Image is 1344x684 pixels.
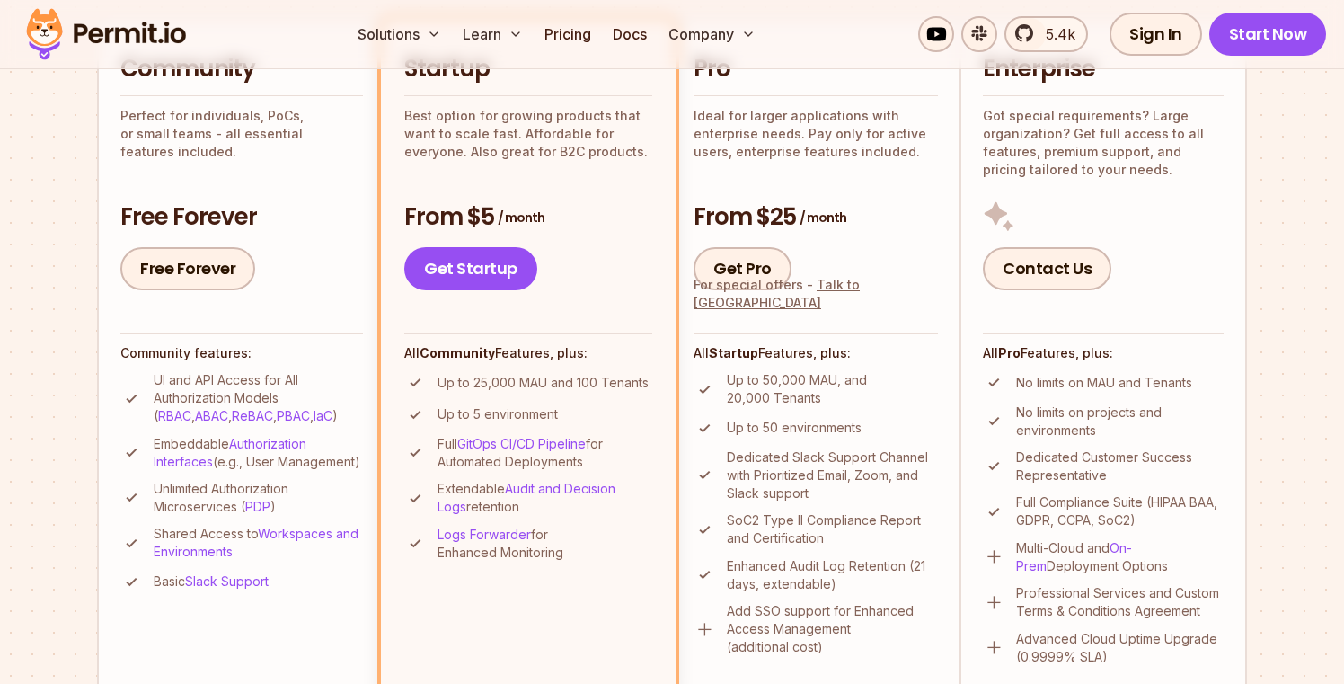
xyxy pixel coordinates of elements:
a: 5.4k [1004,16,1088,52]
a: Audit and Decision Logs [438,481,615,514]
p: Basic [154,573,269,591]
p: Best option for growing products that want to scale fast. Affordable for everyone. Also great for... [404,107,652,161]
p: UI and API Access for All Authorization Models ( , , , , ) [154,371,363,425]
p: Up to 50,000 MAU, and 20,000 Tenants [727,371,938,407]
h3: From $5 [404,201,652,234]
a: GitOps CI/CD Pipeline [457,436,586,451]
h3: Free Forever [120,201,363,234]
p: Perfect for individuals, PoCs, or small teams - all essential features included. [120,107,363,161]
p: Extendable retention [438,480,652,516]
a: Free Forever [120,247,255,290]
p: Dedicated Customer Success Representative [1016,449,1224,484]
h3: From $25 [694,201,938,234]
a: IaC [314,408,332,423]
p: Up to 50 environments [727,419,862,437]
a: PBAC [277,408,310,423]
span: / month [800,209,846,227]
p: No limits on projects and environments [1016,404,1224,440]
p: for Enhanced Monitoring [438,526,652,562]
p: Full for Automated Deployments [438,435,652,471]
button: Company [661,16,763,52]
a: Get Startup [404,247,537,290]
button: Solutions [350,16,448,52]
p: Ideal for larger applications with enterprise needs. Pay only for active users, enterprise featur... [694,107,938,161]
a: PDP [245,499,270,514]
a: Sign In [1110,13,1202,56]
strong: Startup [709,345,758,360]
img: Permit logo [18,4,194,65]
p: No limits on MAU and Tenants [1016,374,1192,392]
p: Up to 5 environment [438,405,558,423]
p: Add SSO support for Enhanced Access Management (additional cost) [727,602,938,656]
span: 5.4k [1035,23,1075,45]
a: ReBAC [232,408,273,423]
a: Contact Us [983,247,1111,290]
div: For special offers - [694,276,938,312]
span: / month [498,209,544,227]
button: Learn [455,16,530,52]
a: Authorization Interfaces [154,436,306,469]
p: Full Compliance Suite (HIPAA BAA, GDPR, CCPA, SoC2) [1016,493,1224,529]
h4: Community features: [120,344,363,362]
p: Enhanced Audit Log Retention (21 days, extendable) [727,557,938,593]
p: Dedicated Slack Support Channel with Prioritized Email, Zoom, and Slack support [727,449,938,502]
h2: Pro [694,53,938,85]
p: Advanced Cloud Uptime Upgrade (0.9999% SLA) [1016,630,1224,666]
h4: All Features, plus: [983,344,1224,362]
p: Unlimited Authorization Microservices ( ) [154,480,363,516]
a: Docs [606,16,654,52]
strong: Community [420,345,495,360]
a: Slack Support [185,573,269,589]
p: Multi-Cloud and Deployment Options [1016,539,1224,575]
a: On-Prem [1016,540,1132,573]
p: Shared Access to [154,525,363,561]
h2: Enterprise [983,53,1224,85]
a: Pricing [537,16,598,52]
strong: Pro [998,345,1021,360]
a: Logs Forwarder [438,527,531,542]
h4: All Features, plus: [694,344,938,362]
p: Got special requirements? Large organization? Get full access to all features, premium support, a... [983,107,1224,179]
h2: Community [120,53,363,85]
a: ABAC [195,408,228,423]
p: Professional Services and Custom Terms & Conditions Agreement [1016,584,1224,620]
h2: Startup [404,53,652,85]
a: RBAC [158,408,191,423]
p: SoC2 Type II Compliance Report and Certification [727,511,938,547]
p: Embeddable (e.g., User Management) [154,435,363,471]
h4: All Features, plus: [404,344,652,362]
a: Start Now [1209,13,1327,56]
a: Get Pro [694,247,791,290]
p: Up to 25,000 MAU and 100 Tenants [438,374,649,392]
